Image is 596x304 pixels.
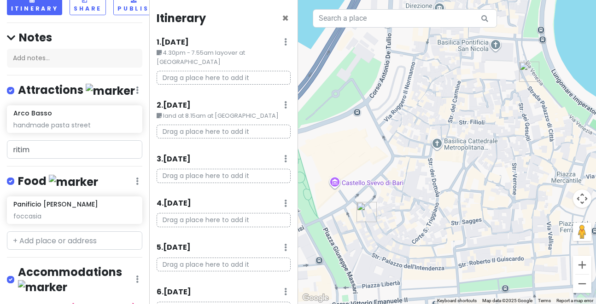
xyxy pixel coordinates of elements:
p: Drag a place here to add it [157,125,291,139]
h6: 2 . [DATE] [157,101,191,110]
img: Google [300,292,331,304]
span: Close itinerary [282,11,289,26]
h6: Arco Basso [13,109,52,117]
small: land at 8.15am at [GEOGRAPHIC_DATA] [157,111,291,120]
button: Keyboard shortcuts [437,298,477,304]
h6: 3 . [DATE] [157,155,191,164]
button: Map camera controls [573,189,591,208]
h6: 6 . [DATE] [157,287,191,297]
a: Open this area in Google Maps (opens a new window) [300,292,331,304]
h4: Attractions [18,83,135,98]
img: marker [86,84,135,98]
h4: Itinerary [157,11,206,25]
button: Close [282,13,289,24]
p: Drag a place here to add it [157,71,291,85]
div: Panificio Fiore Bari [519,62,539,82]
span: Map data ©2025 Google [482,298,532,303]
img: marker [18,280,67,294]
button: Drag Pegman onto the map to open Street View [573,223,591,241]
input: + Add place or address [7,231,142,250]
img: marker [49,175,98,189]
input: + Add place or address [7,140,142,159]
p: Drag a place here to add it [157,213,291,227]
p: Drag a place here to add it [157,169,291,183]
button: Zoom out [573,275,591,293]
a: Report a map error [556,298,593,303]
h6: Panificio [PERSON_NAME] [13,200,98,208]
h6: 1 . [DATE] [157,38,189,47]
button: Zoom in [573,256,591,274]
div: Arco Basso [356,202,377,222]
h4: Accommodations [18,265,136,294]
a: Terms (opens in new tab) [538,298,551,303]
h4: Notes [7,30,142,45]
input: Search a place [313,9,497,28]
div: foccasia [13,212,135,220]
p: Drag a place here to add it [157,258,291,272]
h6: 4 . [DATE] [157,199,191,208]
div: Add notes... [7,49,142,68]
h6: 5 . [DATE] [157,243,191,252]
h4: Food [18,174,98,189]
div: handmade pasta street [13,121,135,129]
small: 4.30pm - 7.55am layover at [GEOGRAPHIC_DATA] [157,48,291,67]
